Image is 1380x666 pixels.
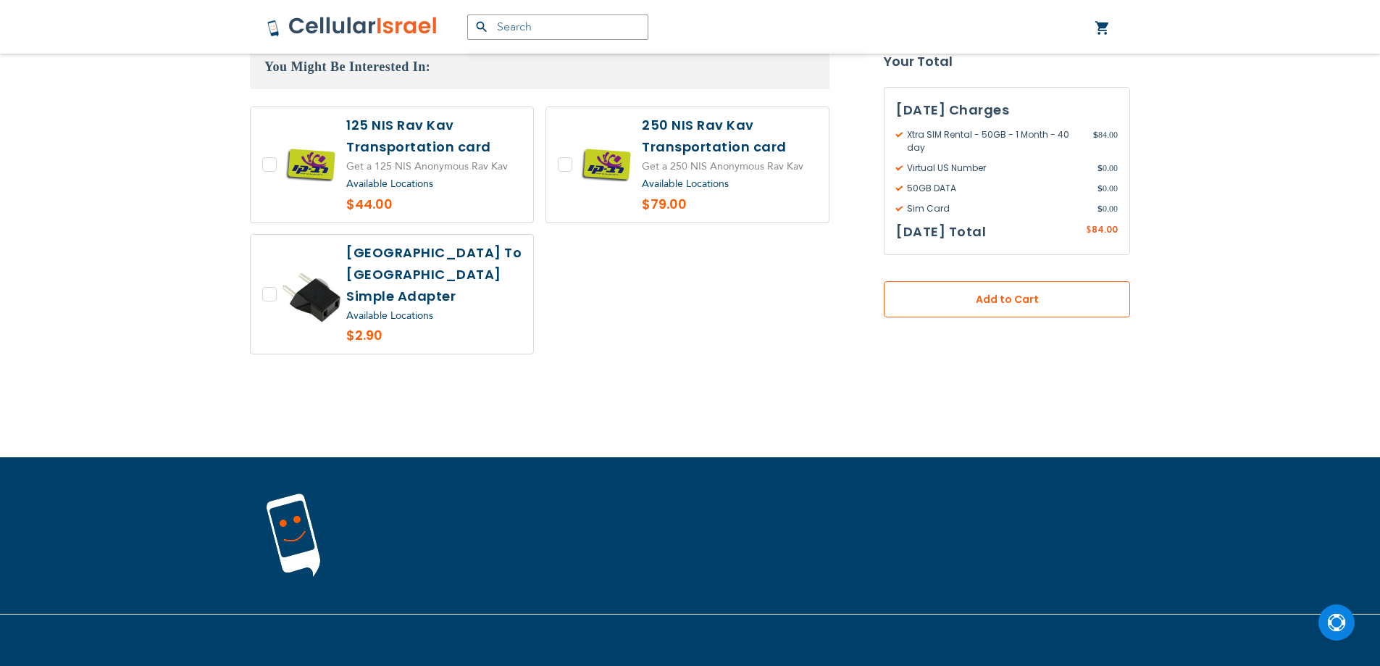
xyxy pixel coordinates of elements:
[1097,202,1118,215] span: 0.00
[1097,202,1103,215] span: $
[346,177,433,191] a: Available Locations
[1097,182,1118,195] span: 0.00
[896,202,1097,215] span: Sim Card
[264,59,430,74] span: You Might Be Interested In:
[884,281,1130,317] button: Add to Cart
[896,99,1118,121] h3: [DATE] Charges
[884,51,1130,72] strong: Your Total
[1097,162,1118,175] span: 0.00
[1086,224,1092,237] span: $
[1093,128,1098,141] span: $
[932,292,1082,307] span: Add to Cart
[1093,128,1118,154] span: 84.00
[896,221,986,243] h3: [DATE] Total
[896,182,1097,195] span: 50GB DATA
[1097,162,1103,175] span: $
[267,16,438,38] img: Cellular Israel Logo
[1092,223,1118,236] span: 84.00
[896,128,1093,154] span: Xtra SIM Rental - 50GB - 1 Month - 40 day
[896,162,1097,175] span: Virtual US Number
[467,14,648,40] input: Search
[1097,182,1103,195] span: $
[642,177,729,191] a: Available Locations
[346,309,433,322] a: Available Locations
